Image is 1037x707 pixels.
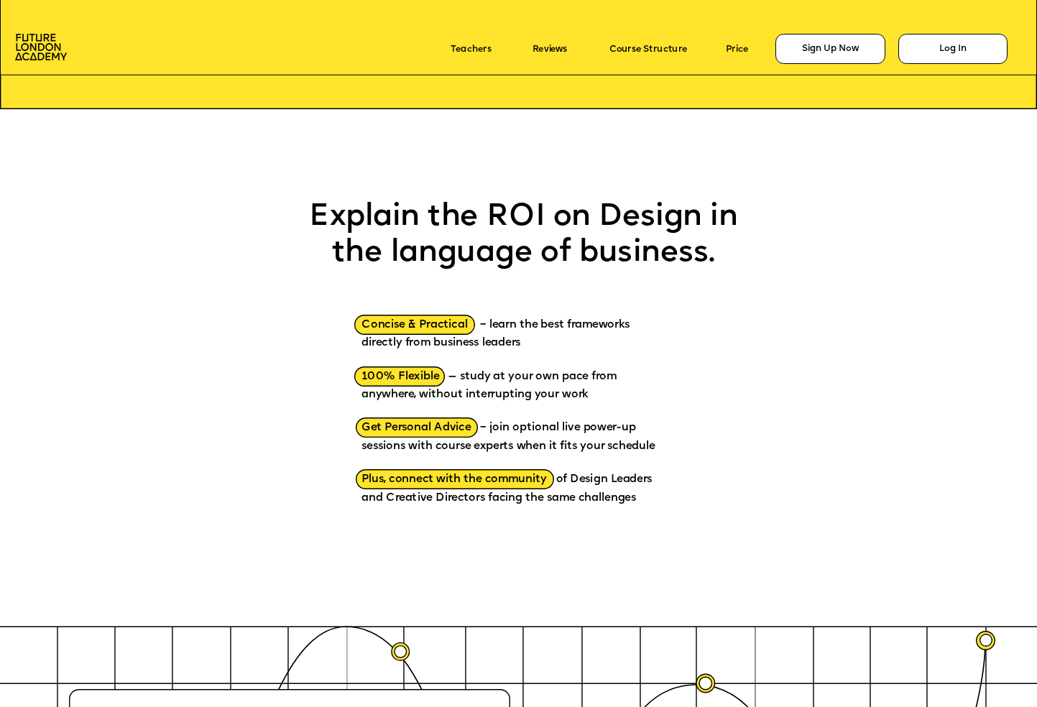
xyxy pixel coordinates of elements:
[533,44,567,54] a: Reviews
[15,34,67,60] img: image-aac980e9-41de-4c2d-a048-f29dd30a0068.png
[451,44,491,54] a: Teachers
[609,44,688,54] a: Course Structure
[726,44,748,54] a: Price
[361,320,633,349] span: Concise & Practical – learn the best frameworks directly from business leaders
[361,371,619,401] span: 100% Flexible — study at your own pace from anywhere, without interrupting your work
[361,474,655,504] span: Plus, connect with the community of Design Leaders and Creative Directors facing the same challenges
[361,422,655,452] span: Get Personal Advice – join optional live power-up sessions with course experts when it fits your ...
[300,200,747,271] p: Explain the ROI on Design in the language of business.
